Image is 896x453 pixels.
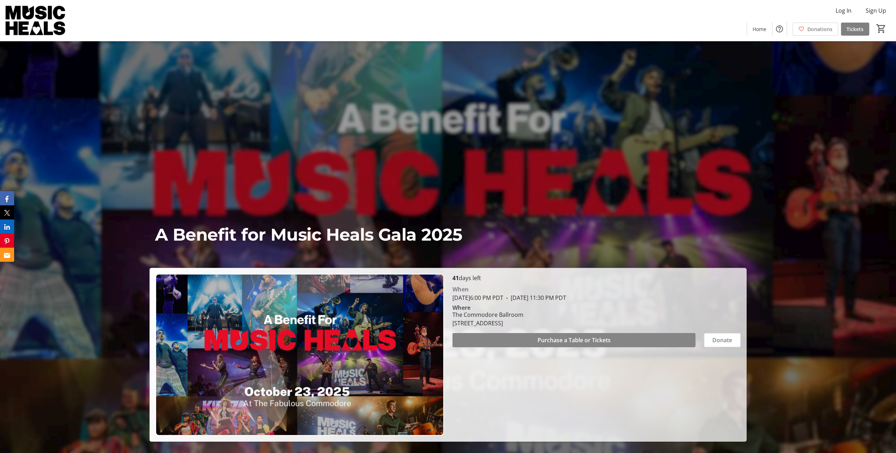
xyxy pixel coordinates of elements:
[503,294,566,302] span: [DATE] 11:30 PM PDT
[866,6,886,15] span: Sign Up
[830,5,857,16] button: Log In
[836,6,852,15] span: Log In
[452,274,459,282] span: 41
[452,274,741,282] p: days left
[747,23,772,36] a: Home
[793,23,838,36] a: Donations
[503,294,511,302] span: -
[155,274,444,436] img: Campaign CTA Media Photo
[452,310,523,319] div: The Commodore Ballroom
[452,294,503,302] span: [DATE] 6:00 PM PDT
[772,22,787,36] button: Help
[841,23,869,36] a: Tickets
[753,25,766,33] span: Home
[537,336,610,344] span: Purchase a Table or Tickets
[704,333,741,347] button: Donate
[4,3,67,38] img: Music Heals Charitable Foundation's Logo
[452,285,469,294] div: When
[155,224,463,245] span: A Benefit for Music Heals Gala 2025
[452,305,470,310] div: Where
[860,5,892,16] button: Sign Up
[452,333,696,347] button: Purchase a Table or Tickets
[875,22,888,35] button: Cart
[452,319,523,327] div: [STREET_ADDRESS]
[712,336,732,344] span: Donate
[847,25,864,33] span: Tickets
[807,25,832,33] span: Donations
